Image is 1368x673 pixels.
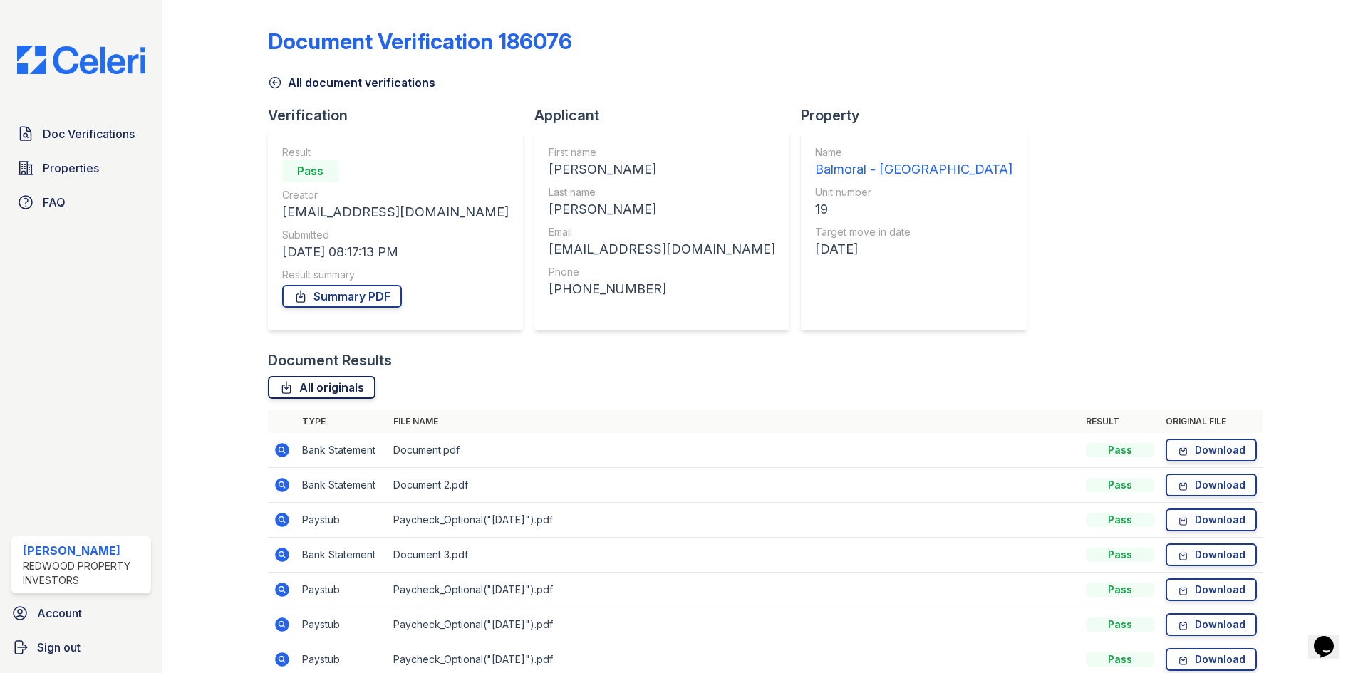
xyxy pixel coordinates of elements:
div: Pass [1086,617,1154,632]
a: FAQ [11,188,151,216]
div: [EMAIL_ADDRESS][DOMAIN_NAME] [282,202,509,222]
div: Creator [282,188,509,202]
td: Paycheck_Optional("[DATE]").pdf [388,503,1080,538]
div: Document Verification 186076 [268,28,572,54]
div: Pass [1086,513,1154,527]
td: Paycheck_Optional("[DATE]").pdf [388,573,1080,607]
div: Email [549,225,775,239]
th: Type [296,410,388,433]
div: Pass [1086,583,1154,597]
td: Paycheck_Optional("[DATE]").pdf [388,607,1080,642]
a: Sign out [6,633,157,662]
th: Original file [1160,410,1263,433]
a: Account [6,599,157,627]
div: Name [815,145,1012,160]
div: Pass [1086,443,1154,457]
a: Name Balmoral - [GEOGRAPHIC_DATA] [815,145,1012,179]
div: First name [549,145,775,160]
div: Balmoral - [GEOGRAPHIC_DATA] [815,160,1012,179]
a: All document verifications [268,74,435,91]
td: Bank Statement [296,538,388,573]
span: FAQ [43,194,66,211]
td: Paystub [296,607,388,642]
div: Pass [1086,548,1154,562]
th: File name [388,410,1080,433]
div: [PERSON_NAME] [549,160,775,179]
div: Document Results [268,350,392,370]
div: Last name [549,185,775,199]
td: Document.pdf [388,433,1080,468]
a: Download [1166,439,1257,461]
td: Bank Statement [296,433,388,468]
div: 19 [815,199,1012,219]
a: Download [1166,508,1257,531]
span: Doc Verifications [43,125,135,142]
div: Pass [1086,652,1154,667]
div: Phone [549,265,775,279]
a: Download [1166,474,1257,496]
div: [PHONE_NUMBER] [549,279,775,299]
th: Result [1080,410,1160,433]
iframe: chat widget [1308,616,1354,659]
div: [PERSON_NAME] [23,542,145,559]
span: Properties [43,160,99,177]
div: Redwood Property Investors [23,559,145,588]
div: [PERSON_NAME] [549,199,775,219]
a: All originals [268,376,375,399]
div: Result [282,145,509,160]
div: [DATE] 08:17:13 PM [282,242,509,262]
div: Result summary [282,268,509,282]
div: Target move in date [815,225,1012,239]
td: Document 3.pdf [388,538,1080,573]
div: Submitted [282,228,509,242]
a: Download [1166,578,1257,601]
td: Document 2.pdf [388,468,1080,503]
div: Applicant [534,105,801,125]
a: Summary PDF [282,285,402,308]
td: Bank Statement [296,468,388,503]
div: Pass [282,160,339,182]
span: Sign out [37,639,81,656]
td: Paystub [296,573,388,607]
a: Download [1166,648,1257,671]
a: Download [1166,543,1257,566]
a: Doc Verifications [11,120,151,148]
a: Download [1166,613,1257,636]
div: Property [801,105,1038,125]
div: Pass [1086,478,1154,492]
a: Properties [11,154,151,182]
div: [DATE] [815,239,1012,259]
span: Account [37,605,82,622]
img: CE_Logo_Blue-a8612792a0a2168367f1c8372b55b34899dd931a85d93a1a3d3e32e68fde9ad4.png [6,46,157,74]
td: Paystub [296,503,388,538]
div: [EMAIL_ADDRESS][DOMAIN_NAME] [549,239,775,259]
div: Unit number [815,185,1012,199]
div: Verification [268,105,534,125]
